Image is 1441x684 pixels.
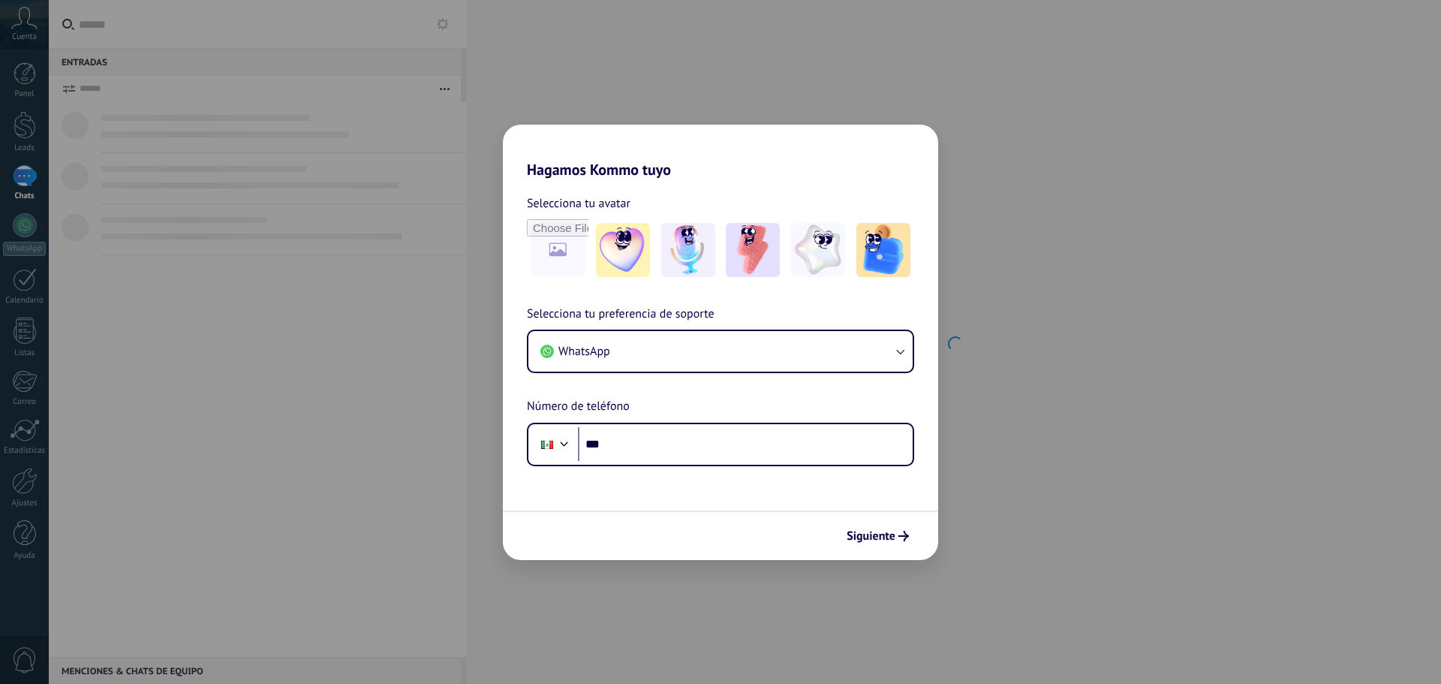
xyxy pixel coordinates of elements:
span: Selecciona tu preferencia de soporte [527,305,714,324]
button: WhatsApp [528,331,913,372]
img: -3.jpeg [726,223,780,277]
img: -1.jpeg [596,223,650,277]
img: -5.jpeg [856,223,910,277]
span: Selecciona tu avatar [527,194,630,213]
span: Siguiente [847,531,895,541]
span: WhatsApp [558,344,610,359]
img: -4.jpeg [791,223,845,277]
button: Siguiente [840,523,916,549]
h2: Hagamos Kommo tuyo [503,125,938,179]
span: Número de teléfono [527,397,630,417]
img: -2.jpeg [661,223,715,277]
div: Mexico: + 52 [533,429,561,460]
